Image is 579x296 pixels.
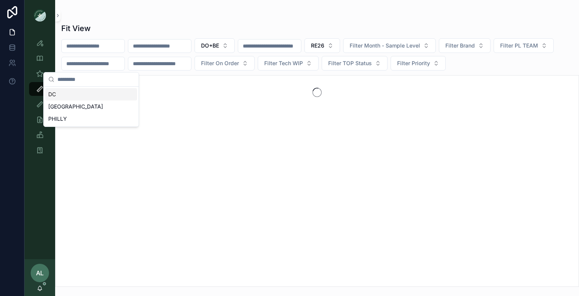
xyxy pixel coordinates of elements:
div: [GEOGRAPHIC_DATA] [45,100,137,113]
h1: Fit View [61,23,91,34]
span: AL [36,268,44,278]
span: Filter Month - Sample Level [350,42,420,49]
button: Select Button [439,38,491,53]
span: Filter Tech WIP [264,59,303,67]
span: Filter TOP Status [328,59,372,67]
div: Suggestions [44,87,139,127]
span: Filter Brand [445,42,475,49]
span: Filter On Order [201,59,239,67]
button: Select Button [391,56,446,71]
button: Select Button [258,56,319,71]
button: Select Button [304,38,340,53]
img: App logo [34,9,46,21]
button: Select Button [494,38,554,53]
div: scrollable content [25,31,55,167]
button: Select Button [343,38,436,53]
div: PHILLY [45,113,137,125]
span: RE26 [311,42,324,49]
div: DC [45,88,137,100]
span: DO+BE [201,42,219,49]
span: Filter PL TEAM [500,42,538,49]
button: Select Button [195,56,255,71]
button: Select Button [322,56,388,71]
span: Filter Priority [397,59,430,67]
button: Select Button [195,38,235,53]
